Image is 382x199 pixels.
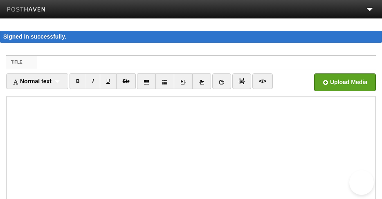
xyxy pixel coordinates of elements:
[6,56,37,69] label: Title
[86,73,100,89] a: I
[13,78,52,85] span: Normal text
[349,170,374,195] iframe: Help Scout Beacon - Open
[123,78,130,84] del: Str
[70,73,86,89] a: B
[100,73,117,89] a: U
[239,78,245,84] img: pagebreak-icon.png
[116,73,136,89] a: Str
[252,73,272,89] a: </>
[7,7,46,13] img: Posthaven-bar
